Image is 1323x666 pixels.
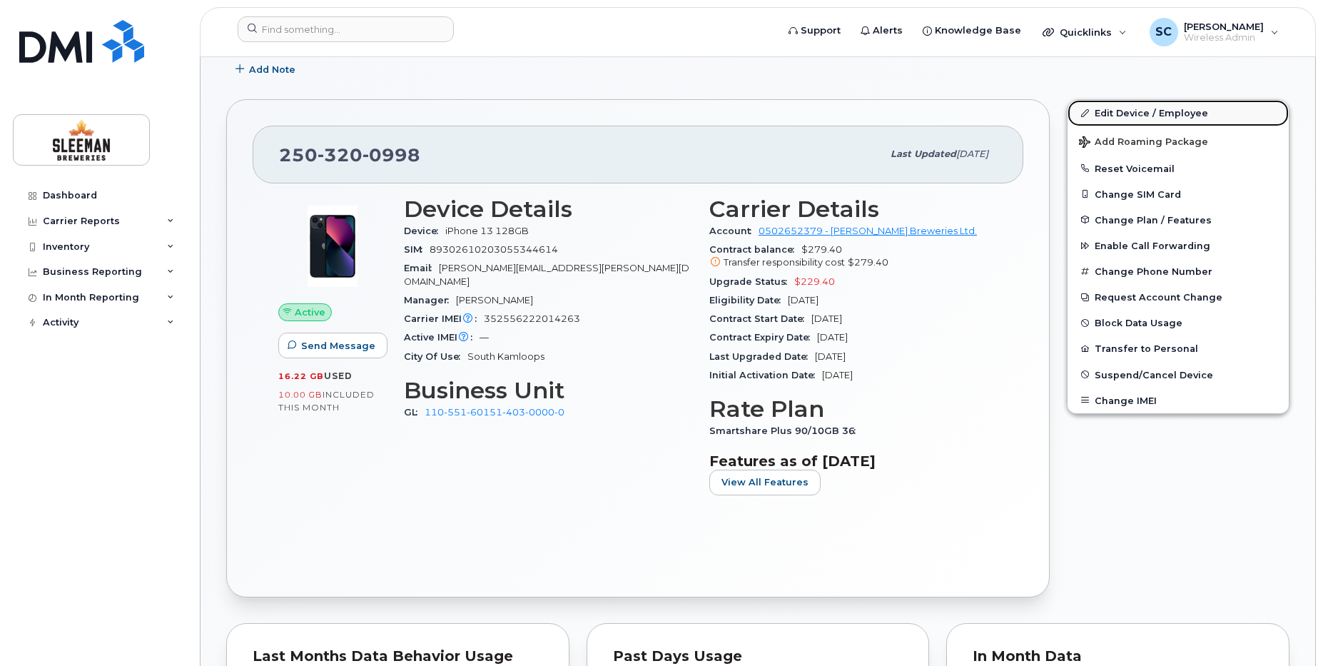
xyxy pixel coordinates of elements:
[1095,241,1210,251] span: Enable Call Forwarding
[817,332,848,343] span: [DATE]
[324,370,353,381] span: used
[404,378,692,403] h3: Business Unit
[709,244,801,255] span: Contract balance
[1079,136,1208,150] span: Add Roaming Package
[709,276,794,287] span: Upgrade Status
[278,371,324,381] span: 16.22 GB
[1060,26,1112,38] span: Quicklinks
[822,370,853,380] span: [DATE]
[226,56,308,82] button: Add Note
[1068,100,1289,126] a: Edit Device / Employee
[249,63,295,76] span: Add Note
[1184,21,1264,32] span: [PERSON_NAME]
[721,475,808,489] span: View All Features
[404,263,689,286] span: [PERSON_NAME][EMAIL_ADDRESS][PERSON_NAME][DOMAIN_NAME]
[445,226,529,236] span: iPhone 13 128GB
[1095,369,1213,380] span: Suspend/Cancel Device
[404,263,439,273] span: Email
[779,16,851,45] a: Support
[301,339,375,353] span: Send Message
[913,16,1031,45] a: Knowledge Base
[1155,24,1172,41] span: SC
[709,425,863,436] span: Smartshare Plus 90/10GB 36
[935,24,1021,38] span: Knowledge Base
[1068,335,1289,361] button: Transfer to Personal
[1095,214,1212,225] span: Change Plan / Features
[1068,156,1289,181] button: Reset Voicemail
[709,313,811,324] span: Contract Start Date
[794,276,835,287] span: $229.40
[709,332,817,343] span: Contract Expiry Date
[1068,207,1289,233] button: Change Plan / Features
[295,306,325,319] span: Active
[404,244,430,255] span: SIM
[801,24,841,38] span: Support
[759,226,977,236] a: 0502652379 - [PERSON_NAME] Breweries Ltd.
[851,16,913,45] a: Alerts
[279,144,420,166] span: 250
[891,148,956,159] span: Last updated
[709,370,822,380] span: Initial Activation Date
[709,351,815,362] span: Last Upgraded Date
[1068,284,1289,310] button: Request Account Change
[709,244,998,270] span: $279.40
[318,144,363,166] span: 320
[815,351,846,362] span: [DATE]
[873,24,903,38] span: Alerts
[788,295,818,306] span: [DATE]
[425,407,564,418] a: 110-551-60151-403-0000-0
[480,332,489,343] span: —
[253,650,543,664] div: Last Months Data Behavior Usage
[613,650,903,664] div: Past Days Usage
[1068,258,1289,284] button: Change Phone Number
[404,407,425,418] span: GL
[404,295,456,306] span: Manager
[278,333,387,358] button: Send Message
[973,650,1263,664] div: In Month Data
[467,351,544,362] span: South Kamloops
[1068,362,1289,388] button: Suspend/Cancel Device
[278,390,323,400] span: 10.00 GB
[724,257,845,268] span: Transfer responsibility cost
[484,313,580,324] span: 352556222014263
[290,203,375,289] img: image20231002-3703462-1ig824h.jpeg
[709,396,998,422] h3: Rate Plan
[1068,388,1289,413] button: Change IMEI
[404,226,445,236] span: Device
[1068,181,1289,207] button: Change SIM Card
[709,470,821,495] button: View All Features
[430,244,558,255] span: 89302610203055344614
[456,295,533,306] span: [PERSON_NAME]
[956,148,988,159] span: [DATE]
[811,313,842,324] span: [DATE]
[363,144,420,166] span: 0998
[709,196,998,222] h3: Carrier Details
[278,389,375,413] span: included this month
[709,226,759,236] span: Account
[1068,310,1289,335] button: Block Data Usage
[1184,32,1264,44] span: Wireless Admin
[404,351,467,362] span: City Of Use
[404,332,480,343] span: Active IMEI
[1068,233,1289,258] button: Enable Call Forwarding
[404,313,484,324] span: Carrier IMEI
[848,257,888,268] span: $279.40
[238,16,454,42] input: Find something...
[1140,18,1289,46] div: Simon Chu
[404,196,692,222] h3: Device Details
[709,453,998,470] h3: Features as of [DATE]
[1033,18,1137,46] div: Quicklinks
[1068,126,1289,156] button: Add Roaming Package
[709,295,788,306] span: Eligibility Date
